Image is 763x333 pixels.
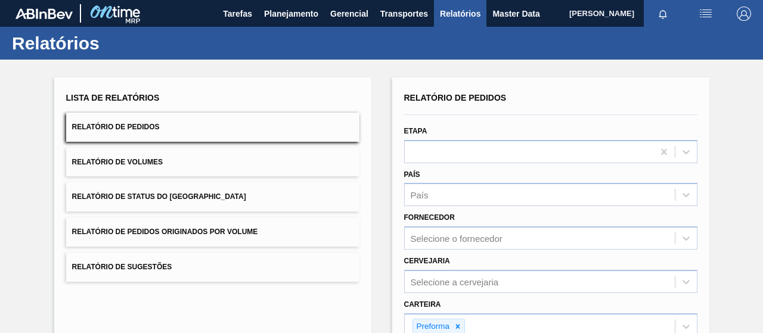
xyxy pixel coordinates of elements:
span: Relatório de Status do [GEOGRAPHIC_DATA] [72,192,246,201]
div: Selecione a cervejaria [411,276,499,287]
span: Transportes [380,7,428,21]
button: Notificações [644,5,682,22]
button: Relatório de Volumes [66,148,359,177]
span: Relatórios [440,7,480,21]
label: Carteira [404,300,441,309]
label: Fornecedor [404,213,455,222]
span: Relatório de Pedidos Originados por Volume [72,228,258,236]
span: Tarefas [223,7,252,21]
label: País [404,170,420,179]
span: Relatório de Volumes [72,158,163,166]
label: Cervejaria [404,257,450,265]
button: Relatório de Pedidos [66,113,359,142]
span: Relatório de Sugestões [72,263,172,271]
span: Gerencial [330,7,368,21]
span: Planejamento [264,7,318,21]
button: Relatório de Pedidos Originados por Volume [66,217,359,247]
button: Relatório de Status do [GEOGRAPHIC_DATA] [66,182,359,211]
img: TNhmsLtSVTkK8tSr43FrP2fwEKptu5GPRR3wAAAABJRU5ErkJggg== [15,8,73,19]
img: userActions [699,7,713,21]
button: Relatório de Sugestões [66,253,359,282]
span: Master Data [492,7,539,21]
h1: Relatórios [12,36,224,50]
label: Etapa [404,127,427,135]
img: Logout [737,7,751,21]
div: Selecione o fornecedor [411,234,503,244]
span: Relatório de Pedidos [72,123,160,131]
span: Lista de Relatórios [66,93,160,102]
span: Relatório de Pedidos [404,93,507,102]
div: País [411,190,429,200]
